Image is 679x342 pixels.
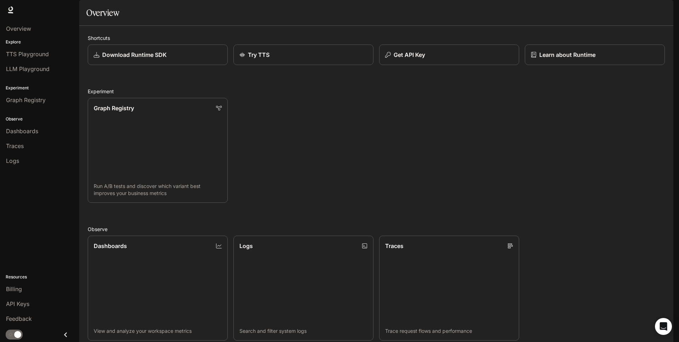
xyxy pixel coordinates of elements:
[94,328,222,335] p: View and analyze your workspace metrics
[239,328,367,335] p: Search and filter system logs
[88,98,228,203] a: Graph RegistryRun A/B tests and discover which variant best improves your business metrics
[233,236,373,341] a: LogsSearch and filter system logs
[525,45,665,65] a: Learn about Runtime
[239,242,253,250] p: Logs
[394,51,425,59] p: Get API Key
[379,45,519,65] button: Get API Key
[94,104,134,112] p: Graph Registry
[88,225,665,233] h2: Observe
[86,6,119,20] h1: Overview
[248,51,269,59] p: Try TTS
[233,45,373,65] a: Try TTS
[655,318,672,335] div: Open Intercom Messenger
[94,242,127,250] p: Dashboards
[385,242,404,250] p: Traces
[88,88,665,95] h2: Experiment
[539,51,596,59] p: Learn about Runtime
[379,236,519,341] a: TracesTrace request flows and performance
[385,328,513,335] p: Trace request flows and performance
[88,236,228,341] a: DashboardsView and analyze your workspace metrics
[88,45,228,65] a: Download Runtime SDK
[94,183,222,197] p: Run A/B tests and discover which variant best improves your business metrics
[88,34,665,42] h2: Shortcuts
[102,51,167,59] p: Download Runtime SDK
